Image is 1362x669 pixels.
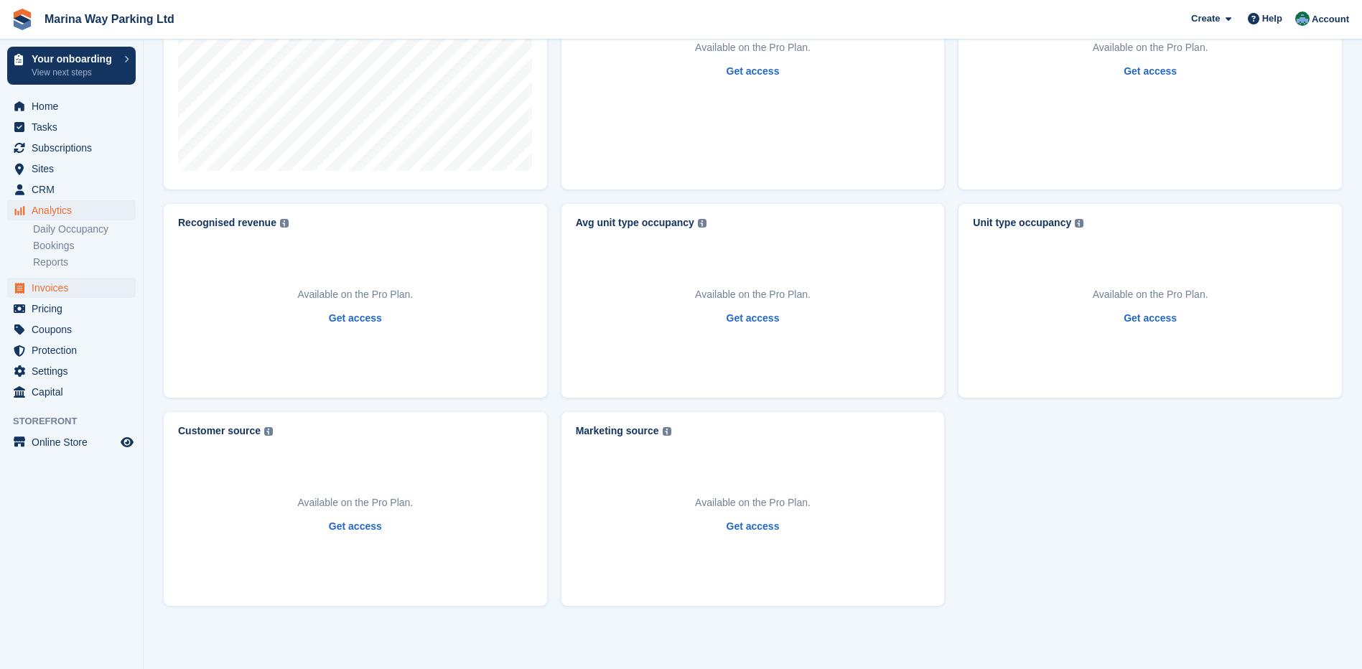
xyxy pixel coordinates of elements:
span: Subscriptions [32,138,118,158]
div: Avg unit type occupancy [576,217,694,229]
div: Recognised revenue [178,217,276,229]
span: Invoices [32,278,118,298]
p: Available on the Pro Plan. [297,495,413,510]
span: Pricing [32,299,118,319]
span: Tasks [32,117,118,137]
a: menu [7,96,136,116]
a: Marina Way Parking Ltd [39,7,180,31]
p: Available on the Pro Plan. [297,287,413,302]
span: Protection [32,340,118,360]
a: Get access [329,519,382,534]
a: Get access [727,519,780,534]
a: Bookings [33,239,136,253]
a: menu [7,117,136,137]
div: Customer source [178,425,261,437]
img: Paul Lewis [1295,11,1310,26]
a: menu [7,179,136,200]
a: Get access [727,311,780,326]
span: Help [1262,11,1282,26]
a: menu [7,432,136,452]
span: Create [1191,11,1220,26]
img: stora-icon-8386f47178a22dfd0bd8f6a31ec36ba5ce8667c1dd55bd0f319d3a0aa187defe.svg [11,9,33,30]
p: Available on the Pro Plan. [1093,40,1208,55]
img: icon-info-grey-7440780725fd019a000dd9b08b2336e03edf1995a4989e88bcd33f0948082b44.svg [663,427,671,436]
a: Your onboarding View next steps [7,47,136,85]
a: Get access [727,64,780,79]
img: icon-info-grey-7440780725fd019a000dd9b08b2336e03edf1995a4989e88bcd33f0948082b44.svg [1075,219,1083,228]
div: Unit type occupancy [973,217,1071,229]
img: icon-info-grey-7440780725fd019a000dd9b08b2336e03edf1995a4989e88bcd33f0948082b44.svg [698,219,706,228]
span: Storefront [13,414,143,429]
a: menu [7,319,136,340]
p: Available on the Pro Plan. [695,495,811,510]
a: menu [7,138,136,158]
span: Analytics [32,200,118,220]
a: Preview store [118,434,136,451]
a: Get access [1124,311,1177,326]
a: Daily Occupancy [33,223,136,236]
span: Home [32,96,118,116]
span: Online Store [32,432,118,452]
span: Coupons [32,319,118,340]
a: menu [7,200,136,220]
span: Sites [32,159,118,179]
p: Available on the Pro Plan. [1093,287,1208,302]
a: menu [7,159,136,179]
a: menu [7,299,136,319]
p: View next steps [32,66,117,79]
span: Account [1312,12,1349,27]
a: menu [7,340,136,360]
a: menu [7,278,136,298]
a: menu [7,382,136,402]
a: Get access [1124,64,1177,79]
img: icon-info-grey-7440780725fd019a000dd9b08b2336e03edf1995a4989e88bcd33f0948082b44.svg [264,427,273,436]
p: Available on the Pro Plan. [695,287,811,302]
a: menu [7,361,136,381]
span: Settings [32,361,118,381]
img: icon-info-grey-7440780725fd019a000dd9b08b2336e03edf1995a4989e88bcd33f0948082b44.svg [280,219,289,228]
a: Reports [33,256,136,269]
p: Your onboarding [32,54,117,64]
span: CRM [32,179,118,200]
span: Capital [32,382,118,402]
div: Marketing source [576,425,659,437]
p: Available on the Pro Plan. [695,40,811,55]
a: Get access [329,311,382,326]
